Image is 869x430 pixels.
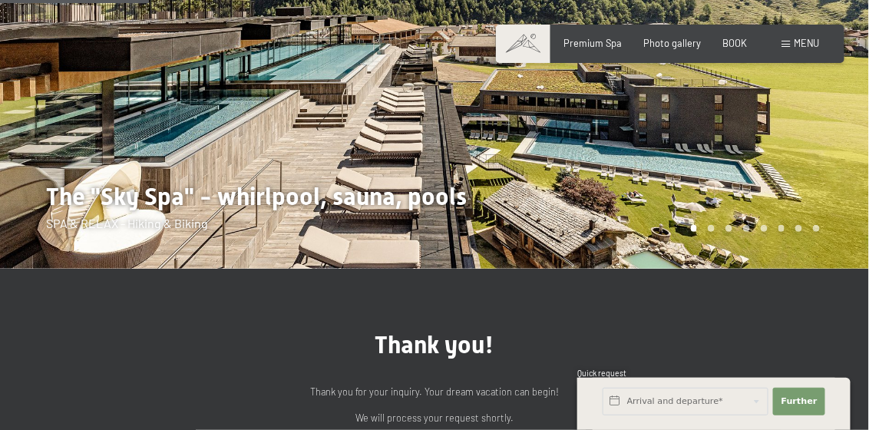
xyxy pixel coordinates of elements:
[355,412,514,424] font: We will process your request shortly.
[743,225,750,232] div: Carousel Page 4
[708,225,715,232] div: Carousel Page 2
[686,225,820,232] div: Carousel Pagination
[781,396,818,406] font: Further
[564,37,623,49] a: Premium Spa
[375,330,494,359] font: Thank you!
[778,225,785,232] div: Carousel Page 6
[725,225,732,232] div: Carousel Page 3
[644,37,702,49] a: Photo gallery
[795,225,802,232] div: Carousel Page 7
[577,369,626,378] font: Quick request
[310,385,559,398] font: Thank you for your inquiry. Your dream vacation can begin!
[813,225,820,232] div: Carousel Page 8
[723,37,748,49] a: BOOK
[691,225,698,232] div: Carousel Page 1 (Current Slide)
[761,225,768,232] div: Carousel Page 5
[794,37,820,49] font: menu
[773,388,825,415] button: Further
